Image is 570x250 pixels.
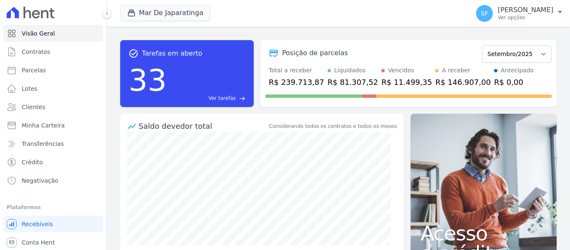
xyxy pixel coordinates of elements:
[3,99,103,115] a: Clientes
[239,95,245,102] span: east
[282,48,348,58] div: Posição de parcelas
[22,66,46,74] span: Parcelas
[22,176,58,185] span: Negativação
[209,94,236,102] span: Ver tarefas
[3,43,103,60] a: Contratos
[494,77,534,88] div: R$ 0,00
[3,216,103,232] a: Recebíveis
[442,66,470,75] div: A receber
[129,59,167,102] div: 33
[435,77,491,88] div: R$ 146.907,00
[469,2,570,25] button: SF [PERSON_NAME] Ver opções
[22,48,50,56] span: Contratos
[3,80,103,97] a: Lotes
[498,6,553,14] p: [PERSON_NAME]
[269,77,324,88] div: R$ 239.713,87
[170,94,245,102] a: Ver tarefas east
[129,48,139,59] span: task_alt
[381,77,432,88] div: R$ 11.499,35
[3,172,103,189] a: Negativação
[22,220,53,228] span: Recebíveis
[3,117,103,134] a: Minha Carteira
[22,29,55,38] span: Visão Geral
[22,121,65,130] span: Minha Carteira
[3,62,103,79] a: Parcelas
[22,140,64,148] span: Transferências
[3,135,103,152] a: Transferências
[139,120,267,132] div: Saldo devedor total
[142,48,202,59] span: Tarefas em aberto
[3,154,103,171] a: Crédito
[498,14,553,21] p: Ver opções
[388,66,414,75] div: Vencidos
[22,238,55,247] span: Conta Hent
[7,202,100,212] div: Plataformas
[481,10,488,16] span: SF
[22,84,38,93] span: Lotes
[22,103,45,111] span: Clientes
[501,66,534,75] div: Antecipado
[22,158,43,166] span: Crédito
[421,223,547,243] span: Acesso
[269,122,397,130] div: Considerando todos os contratos e todos os meses
[120,5,210,21] button: Mar De Japaratinga
[334,66,366,75] div: Liquidados
[3,25,103,42] a: Visão Geral
[269,66,324,75] div: Total a receber
[328,77,378,88] div: R$ 81.307,52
